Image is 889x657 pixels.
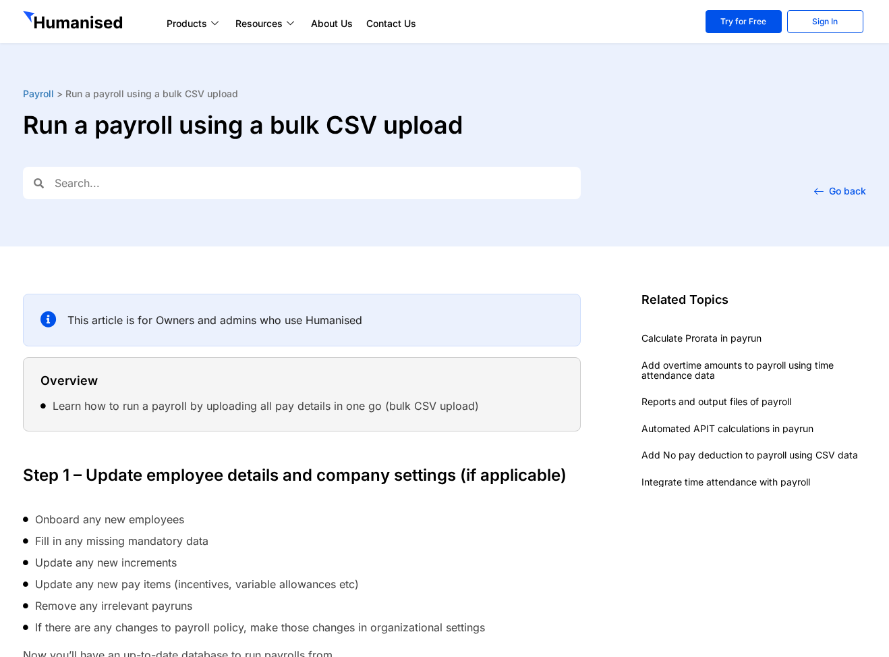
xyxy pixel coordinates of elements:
span: Run a payroll using a bulk CSV upload [65,88,238,99]
h1: Run a payroll using a bulk CSV upload [23,113,581,137]
a: Products [160,16,229,32]
a: About Us [304,16,360,32]
a: Automated APIT calculations in payrun [641,423,813,434]
span: Update any new pay items (incentives, variable allowances etc) [30,576,359,592]
span: If there are any changes to payroll policy, make those changes in organizational settings [30,619,485,635]
a: Add overtime amounts to payroll using time attendance data [641,359,834,381]
a: Calculate Prorata in payrun [641,332,762,344]
a: Resources [229,16,304,32]
a: Add No pay deduction to payroll using CSV data [641,449,858,461]
span: Onboard any new employees [30,511,184,527]
a: Payroll [23,88,54,99]
span: Fill in any missing mandatory data [30,533,208,549]
a: Sign In [787,10,863,33]
a: Contact Us [360,16,423,32]
a: Try for Free [706,10,782,33]
span: Go back [829,186,866,196]
input: Search [44,167,581,199]
img: GetHumanised Logo [23,11,125,32]
span: Remove any irrelevant payruns [30,598,192,614]
h4: Overview [40,375,563,387]
span: Update any new increments [30,554,177,571]
a: Go back [814,186,866,196]
h4: Related Topics [641,294,869,306]
p: This article is for Owners and admins who use Humanised [67,311,563,329]
a: Integrate time attendance with payroll [641,476,810,488]
span: Learn how to run a payroll by uploading all pay details in one go (bulk CSV upload) [47,398,479,414]
a: Reports and output files of payroll [641,396,791,407]
h3: Step 1 – Update employee details and company settings (if applicable) [23,464,581,487]
span: > [57,88,63,99]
